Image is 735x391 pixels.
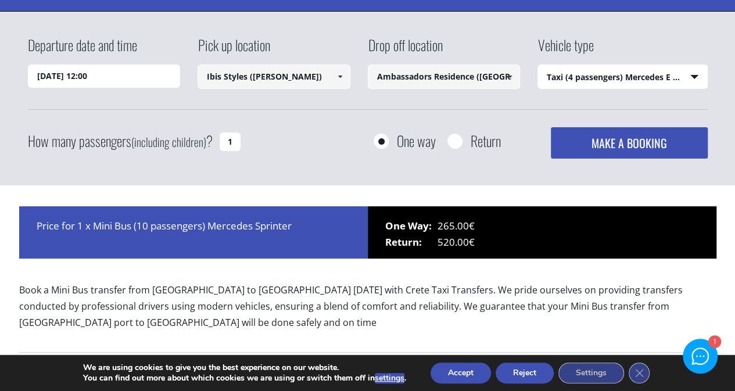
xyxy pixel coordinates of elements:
[83,373,406,383] p: You can find out more about which cookies we are using or switch them off in .
[330,64,349,89] a: Show All Items
[198,35,270,64] label: Pick up location
[19,206,368,259] div: Price for 1 x Mini Bus (10 passengers) Mercedes Sprinter
[131,133,206,150] small: (including children)
[708,336,720,349] div: 1
[28,35,137,64] label: Departure date and time
[397,134,436,148] label: One way
[368,64,521,89] input: Select drop-off location
[368,35,443,64] label: Drop off location
[19,282,716,340] p: Book a Mini Bus transfer from [GEOGRAPHIC_DATA] to [GEOGRAPHIC_DATA] [DATE] with Crete Taxi Trans...
[385,218,438,234] span: One Way:
[496,363,554,383] button: Reject
[471,134,501,148] label: Return
[83,363,406,373] p: We are using cookies to give you the best experience on our website.
[629,363,650,383] button: Close GDPR Cookie Banner
[500,64,519,89] a: Show All Items
[538,65,707,89] span: Taxi (4 passengers) Mercedes E Class
[558,363,624,383] button: Settings
[198,64,350,89] input: Select pickup location
[28,127,213,156] label: How many passengers ?
[375,373,404,383] button: settings
[537,35,594,64] label: Vehicle type
[431,363,491,383] button: Accept
[368,206,716,259] div: 265.00€ 520.00€
[385,234,438,250] span: Return:
[551,127,707,159] button: MAKE A BOOKING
